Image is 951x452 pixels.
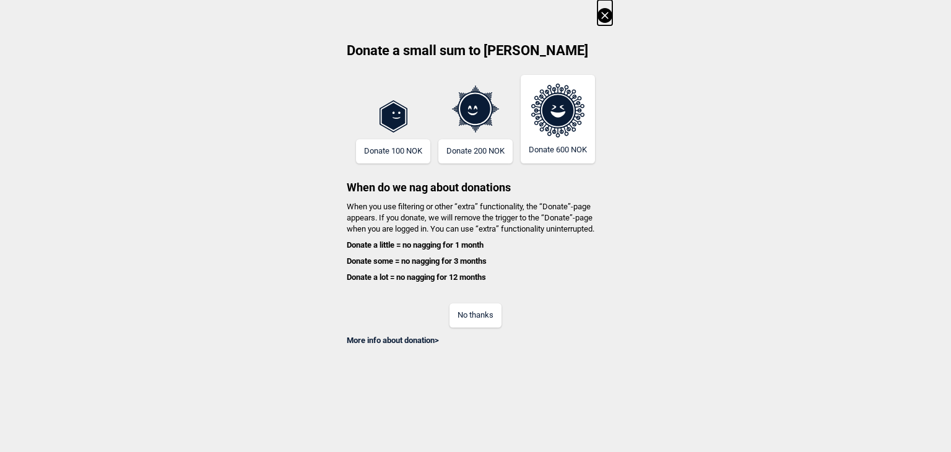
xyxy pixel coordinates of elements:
[449,303,502,328] button: No thanks
[438,139,513,163] button: Donate 200 NOK
[521,75,595,163] button: Donate 600 NOK
[347,336,439,345] a: More info about donation>
[347,240,484,250] b: Donate a little = no nagging for 1 month
[356,139,430,163] button: Donate 100 NOK
[347,256,487,266] b: Donate some = no nagging for 3 months
[339,41,612,69] h2: Donate a small sum to [PERSON_NAME]
[339,163,612,195] h3: When do we nag about donations
[347,272,486,282] b: Donate a lot = no nagging for 12 months
[339,201,612,284] h4: When you use filtering or other “extra” functionality, the “Donate”-page appears. If you donate, ...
